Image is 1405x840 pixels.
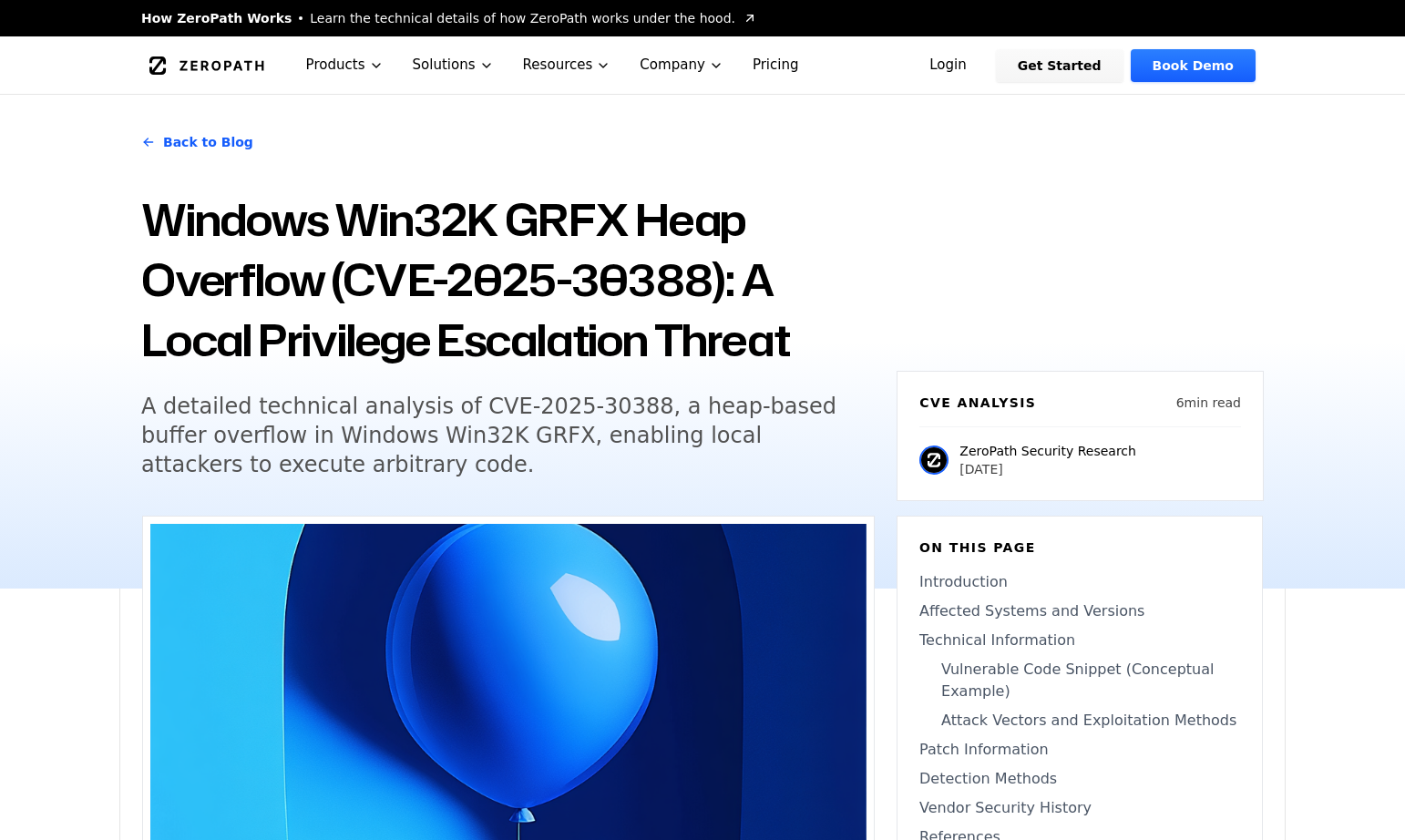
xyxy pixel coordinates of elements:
h5: A detailed technical analysis of CVE-2025-30388, a heap-based buffer overflow in Windows Win32K G... [141,392,841,479]
a: Vulnerable Code Snippet (Conceptual Example) [919,659,1240,702]
h1: Windows Win32K GRFX Heap Overflow (CVE-2025-30388): A Local Privilege Escalation Threat [141,190,875,370]
a: Introduction [919,571,1240,593]
span: Learn the technical details of how ZeroPath works under the hood. [310,9,735,27]
span: How ZeroPath Works [141,9,292,27]
a: Detection Methods [919,768,1240,790]
a: Book Demo [1131,49,1256,82]
button: Company [625,36,738,94]
a: Login [908,49,989,82]
a: Vendor Security History [919,797,1240,819]
a: Technical Information [919,630,1240,651]
h6: CVE Analysis [919,394,1036,412]
a: Attack Vectors and Exploitation Methods [919,710,1240,732]
a: How ZeroPath WorksLearn the technical details of how ZeroPath works under the hood. [141,9,757,27]
p: 6 min read [1176,394,1241,412]
p: [DATE] [959,460,1136,478]
a: Get Started [996,49,1123,82]
img: ZeroPath Security Research [919,446,949,475]
a: Affected Systems and Versions [919,600,1240,622]
a: Back to Blog [141,117,253,168]
h6: On this page [919,538,1240,557]
p: ZeroPath Security Research [959,442,1136,460]
a: Pricing [738,36,814,94]
button: Products [292,36,398,94]
button: Resources [508,36,626,94]
a: Patch Information [919,739,1240,761]
button: Solutions [398,36,508,94]
nav: Global [119,36,1286,94]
